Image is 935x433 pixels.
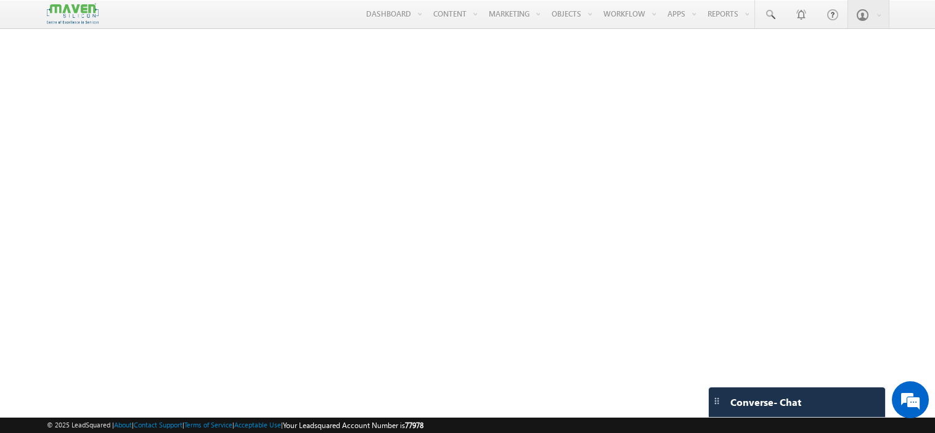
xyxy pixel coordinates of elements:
[283,421,423,430] span: Your Leadsquared Account Number is
[730,397,801,408] span: Converse - Chat
[134,421,182,429] a: Contact Support
[712,396,722,406] img: carter-drag
[234,421,281,429] a: Acceptable Use
[47,3,99,25] img: Custom Logo
[114,421,132,429] a: About
[405,421,423,430] span: 77978
[47,419,423,431] span: © 2025 LeadSquared | | | | |
[184,421,232,429] a: Terms of Service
